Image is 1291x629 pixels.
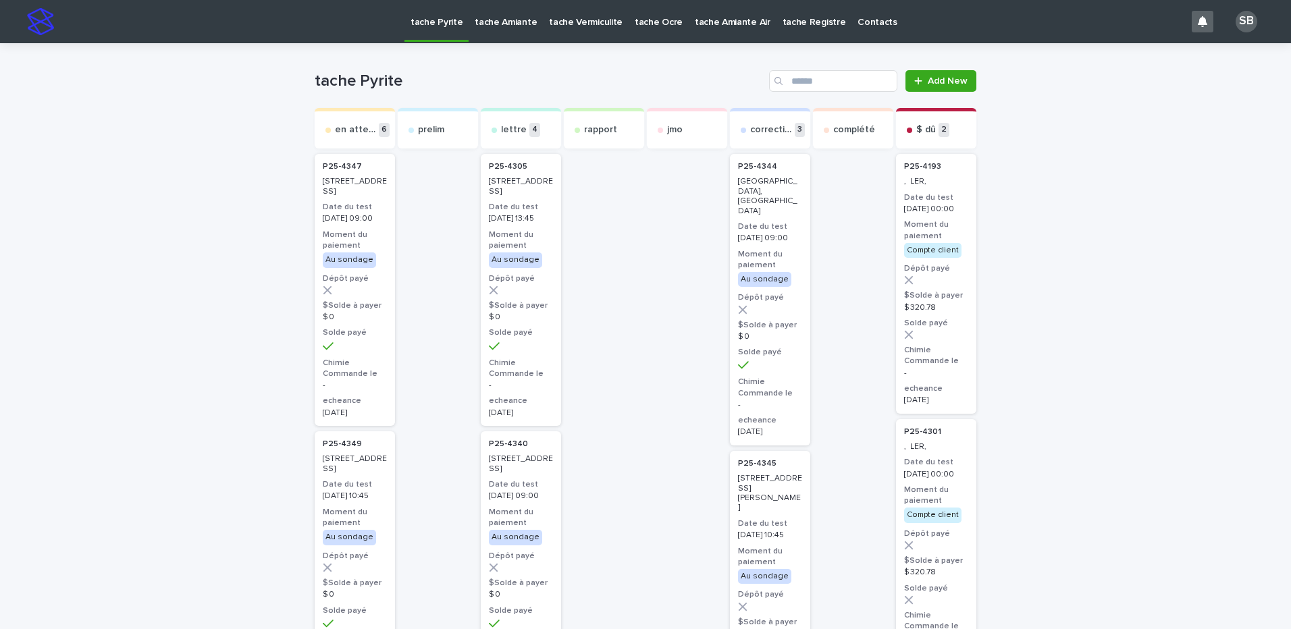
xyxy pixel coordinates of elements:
[335,124,376,136] p: en attente
[904,219,968,241] h3: Moment du paiement
[481,154,561,426] a: P25-4305 [STREET_ADDRESS]Date du test[DATE] 13:45Moment du paiementAu sondageDépôt payé$Solde à p...
[489,507,553,528] h3: Moment du paiement
[418,124,444,136] p: prelim
[833,124,875,136] p: complété
[904,177,968,186] p: , LER,
[904,383,968,394] h3: echeance
[489,590,553,599] p: $ 0
[904,555,968,566] h3: $Solde à payer
[489,530,542,545] div: Au sondage
[738,292,802,303] h3: Dépôt payé
[904,204,968,214] p: [DATE] 00:00
[489,551,553,562] h3: Dépôt payé
[489,454,553,474] p: [STREET_ADDRESS]
[904,568,968,577] p: $ 320.78
[738,332,802,341] p: $ 0
[738,272,791,287] div: Au sondage
[489,312,553,322] p: $ 0
[323,578,387,589] h3: $Solde à payer
[1236,11,1257,32] div: SB
[738,162,777,171] p: P25-4344
[323,381,387,390] p: -
[738,589,802,600] h3: Dépôt payé
[323,358,387,379] h3: Chimie Commande le
[738,459,776,468] p: P25-4345
[916,124,936,136] p: $ dû
[529,123,540,137] p: 4
[928,76,968,86] span: Add New
[750,124,792,136] p: correction exp
[738,221,802,232] h3: Date du test
[904,457,968,468] h3: Date du test
[323,252,376,267] div: Au sondage
[489,300,553,311] h3: $Solde à payer
[904,243,961,258] div: Compte client
[667,124,683,136] p: jmo
[489,395,553,406] h3: echeance
[489,381,553,390] p: -
[489,202,553,213] h3: Date du test
[323,590,387,599] p: $ 0
[738,569,791,584] div: Au sondage
[904,345,968,366] h3: Chimie Commande le
[896,154,976,414] a: P25-4193 , LER,Date du test[DATE] 00:00Moment du paiementCompte clientDépôt payé$Solde à payer$ 3...
[738,427,802,437] p: [DATE]
[489,327,553,338] h3: Solde payé
[904,318,968,329] h3: Solde payé
[323,479,387,490] h3: Date du test
[489,162,527,171] p: P25-4305
[730,154,810,445] a: P25-4344 [GEOGRAPHIC_DATA], [GEOGRAPHIC_DATA]Date du test[DATE] 09:00Moment du paiementAu sondage...
[904,470,968,479] p: [DATE] 00:00
[738,320,802,331] h3: $Solde à payer
[489,479,553,490] h3: Date du test
[904,442,968,452] p: , LER,
[501,124,527,136] p: lettre
[489,214,553,223] p: [DATE] 13:45
[489,229,553,251] h3: Moment du paiement
[738,249,802,271] h3: Moment du paiement
[323,327,387,338] h3: Solde payé
[489,578,553,589] h3: $Solde à payer
[323,312,387,322] p: $ 0
[904,485,968,506] h3: Moment du paiement
[904,583,968,594] h3: Solde payé
[323,273,387,284] h3: Dépôt payé
[323,605,387,616] h3: Solde payé
[738,546,802,568] h3: Moment du paiement
[323,507,387,528] h3: Moment du paiement
[904,263,968,274] h3: Dépôt payé
[738,474,802,513] p: [STREET_ADDRESS][PERSON_NAME]
[379,123,390,137] p: 6
[584,124,617,136] p: rapport
[323,395,387,406] h3: echeance
[323,214,387,223] p: [DATE] 09:00
[939,123,949,137] p: 2
[323,229,387,251] h3: Moment du paiement
[315,154,395,426] a: P25-4347 [STREET_ADDRESS]Date du test[DATE] 09:00Moment du paiementAu sondageDépôt payé$Solde à p...
[489,177,553,196] p: [STREET_ADDRESS]
[323,177,387,196] p: [STREET_ADDRESS]
[904,508,961,522] div: Compte client
[738,177,802,216] p: [GEOGRAPHIC_DATA], [GEOGRAPHIC_DATA]
[489,252,542,267] div: Au sondage
[904,303,968,312] p: $ 320.78
[904,427,941,437] p: P25-4301
[489,491,553,501] p: [DATE] 09:00
[323,439,362,449] p: P25-4349
[769,70,897,92] input: Search
[738,400,802,410] p: -
[738,377,802,398] h3: Chimie Commande le
[904,162,941,171] p: P25-4193
[315,72,764,91] h1: tache Pyrite
[323,551,387,562] h3: Dépôt payé
[738,347,802,358] h3: Solde payé
[738,617,802,628] h3: $Solde à payer
[904,528,968,539] h3: Dépôt payé
[323,530,376,545] div: Au sondage
[904,290,968,301] h3: $Solde à payer
[738,415,802,426] h3: echeance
